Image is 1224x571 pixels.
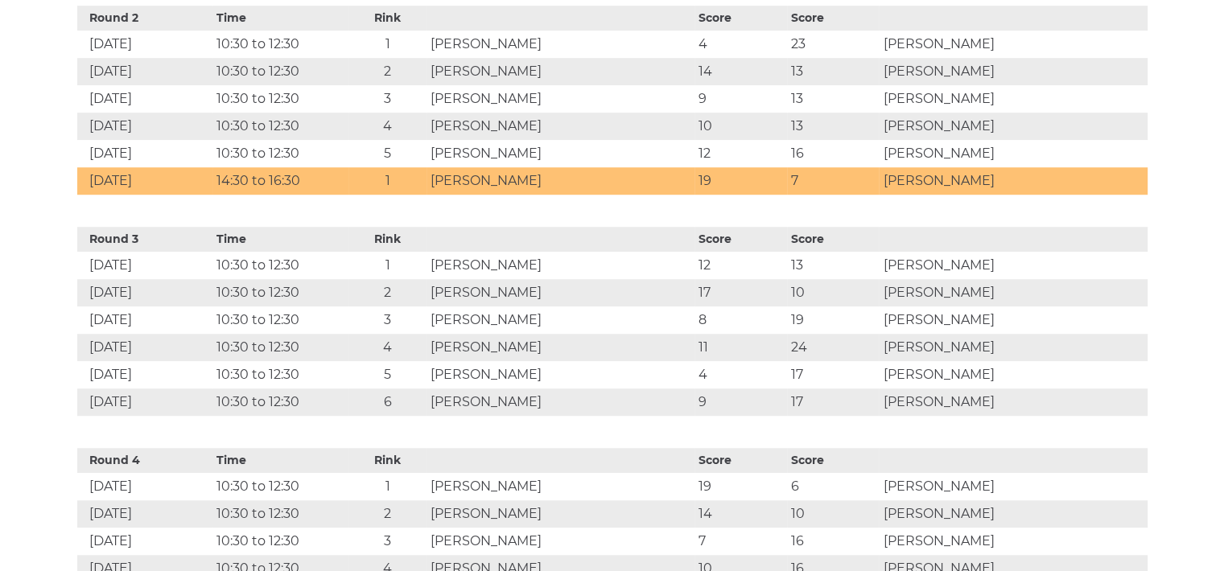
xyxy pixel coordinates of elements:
[694,306,787,334] td: 8
[77,500,213,528] td: [DATE]
[879,58,1147,85] td: [PERSON_NAME]
[879,306,1147,334] td: [PERSON_NAME]
[694,252,787,279] td: 12
[427,113,694,140] td: [PERSON_NAME]
[348,528,427,555] td: 3
[348,6,427,31] th: Rink
[787,361,880,388] td: 17
[348,58,427,85] td: 2
[77,85,213,113] td: [DATE]
[348,113,427,140] td: 4
[787,140,880,167] td: 16
[348,473,427,500] td: 1
[427,388,694,416] td: [PERSON_NAME]
[694,473,787,500] td: 19
[427,140,694,167] td: [PERSON_NAME]
[77,6,213,31] th: Round 2
[694,167,787,195] td: 19
[212,31,348,58] td: 10:30 to 12:30
[787,448,880,473] th: Score
[787,167,880,195] td: 7
[212,473,348,500] td: 10:30 to 12:30
[787,58,880,85] td: 13
[787,306,880,334] td: 19
[787,252,880,279] td: 13
[348,306,427,334] td: 3
[212,113,348,140] td: 10:30 to 12:30
[212,279,348,306] td: 10:30 to 12:30
[77,252,213,279] td: [DATE]
[77,388,213,416] td: [DATE]
[77,140,213,167] td: [DATE]
[212,140,348,167] td: 10:30 to 12:30
[348,361,427,388] td: 5
[879,140,1147,167] td: [PERSON_NAME]
[427,167,694,195] td: [PERSON_NAME]
[348,448,427,473] th: Rink
[348,85,427,113] td: 3
[694,361,787,388] td: 4
[348,334,427,361] td: 4
[694,279,787,306] td: 17
[879,113,1147,140] td: [PERSON_NAME]
[348,140,427,167] td: 5
[212,388,348,416] td: 10:30 to 12:30
[77,306,213,334] td: [DATE]
[427,31,694,58] td: [PERSON_NAME]
[212,528,348,555] td: 10:30 to 12:30
[879,473,1147,500] td: [PERSON_NAME]
[77,279,213,306] td: [DATE]
[348,388,427,416] td: 6
[348,227,427,252] th: Rink
[787,388,880,416] td: 17
[787,528,880,555] td: 16
[427,473,694,500] td: [PERSON_NAME]
[212,167,348,195] td: 14:30 to 16:30
[879,31,1147,58] td: [PERSON_NAME]
[694,85,787,113] td: 9
[879,334,1147,361] td: [PERSON_NAME]
[77,31,213,58] td: [DATE]
[212,500,348,528] td: 10:30 to 12:30
[212,6,348,31] th: Time
[212,306,348,334] td: 10:30 to 12:30
[879,500,1147,528] td: [PERSON_NAME]
[879,528,1147,555] td: [PERSON_NAME]
[77,58,213,85] td: [DATE]
[212,334,348,361] td: 10:30 to 12:30
[879,361,1147,388] td: [PERSON_NAME]
[427,500,694,528] td: [PERSON_NAME]
[694,334,787,361] td: 11
[427,361,694,388] td: [PERSON_NAME]
[77,334,213,361] td: [DATE]
[787,113,880,140] td: 13
[787,334,880,361] td: 24
[694,58,787,85] td: 14
[77,167,213,195] td: [DATE]
[787,227,880,252] th: Score
[348,500,427,528] td: 2
[694,388,787,416] td: 9
[427,528,694,555] td: [PERSON_NAME]
[427,306,694,334] td: [PERSON_NAME]
[787,473,880,500] td: 6
[879,167,1147,195] td: [PERSON_NAME]
[694,31,787,58] td: 4
[212,85,348,113] td: 10:30 to 12:30
[212,252,348,279] td: 10:30 to 12:30
[77,448,213,473] th: Round 4
[879,85,1147,113] td: [PERSON_NAME]
[787,500,880,528] td: 10
[427,334,694,361] td: [PERSON_NAME]
[787,31,880,58] td: 23
[212,227,348,252] th: Time
[879,279,1147,306] td: [PERSON_NAME]
[348,167,427,195] td: 1
[694,448,787,473] th: Score
[787,279,880,306] td: 10
[427,58,694,85] td: [PERSON_NAME]
[694,500,787,528] td: 14
[694,528,787,555] td: 7
[77,473,213,500] td: [DATE]
[427,252,694,279] td: [PERSON_NAME]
